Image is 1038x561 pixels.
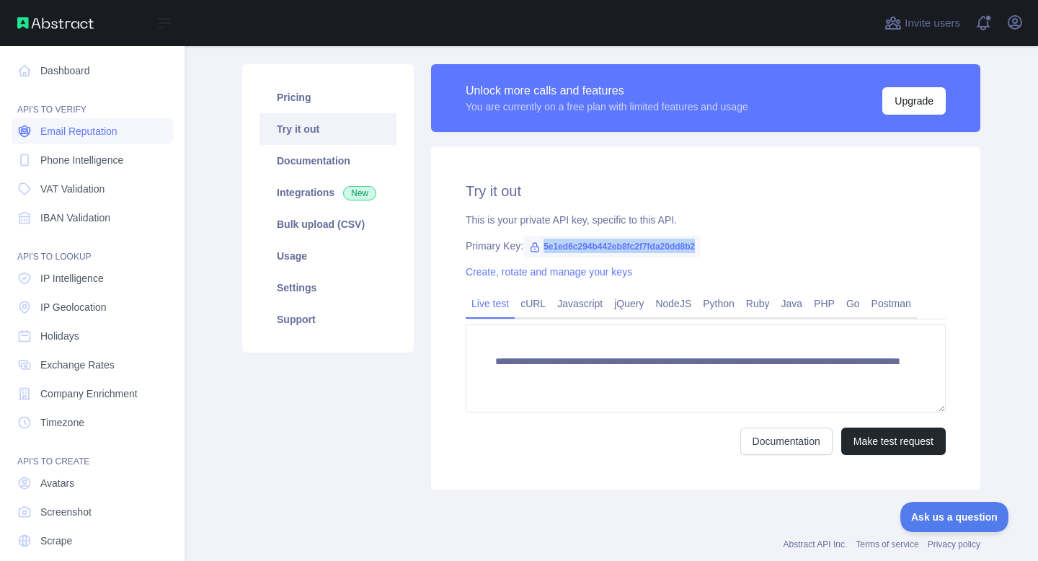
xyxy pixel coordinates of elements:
[12,470,173,496] a: Avatars
[697,292,740,315] a: Python
[12,323,173,349] a: Holidays
[12,410,173,436] a: Timezone
[12,58,173,84] a: Dashboard
[40,271,104,286] span: IP Intelligence
[841,428,946,455] button: Make test request
[12,352,173,378] a: Exchange Rates
[840,292,866,315] a: Go
[608,292,649,315] a: jQuery
[808,292,840,315] a: PHP
[40,153,123,167] span: Phone Intelligence
[40,124,117,138] span: Email Reputation
[259,113,396,145] a: Try it out
[882,87,946,115] button: Upgrade
[40,300,107,314] span: IP Geolocation
[551,292,608,315] a: Javascript
[259,208,396,240] a: Bulk upload (CSV)
[866,292,917,315] a: Postman
[40,505,92,519] span: Screenshot
[12,438,173,467] div: API'S TO CREATE
[466,239,946,253] div: Primary Key:
[343,186,376,200] span: New
[12,234,173,262] div: API'S TO LOOKUP
[12,87,173,115] div: API'S TO VERIFY
[40,211,110,225] span: IBAN Validation
[649,292,697,315] a: NodeJS
[466,213,946,227] div: This is your private API key, specific to this API.
[12,381,173,407] a: Company Enrichment
[12,205,173,231] a: IBAN Validation
[40,476,74,490] span: Avatars
[905,15,960,32] span: Invite users
[40,358,115,372] span: Exchange Rates
[12,499,173,525] a: Screenshot
[12,176,173,202] a: VAT Validation
[40,386,138,401] span: Company Enrichment
[466,292,515,315] a: Live test
[259,145,396,177] a: Documentation
[259,304,396,335] a: Support
[740,292,776,315] a: Ruby
[776,292,809,315] a: Java
[466,100,748,114] div: You are currently on a free plan with limited features and usage
[466,266,632,278] a: Create, rotate and manage your keys
[12,294,173,320] a: IP Geolocation
[12,528,173,554] a: Scrape
[466,181,946,201] h2: Try it out
[856,539,918,549] a: Terms of service
[259,177,396,208] a: Integrations New
[523,236,701,257] span: 5e1ed6c294b442eb8fc2f7fda20dd8b2
[12,265,173,291] a: IP Intelligence
[928,539,980,549] a: Privacy policy
[900,502,1009,532] iframe: Toggle Customer Support
[40,329,79,343] span: Holidays
[259,272,396,304] a: Settings
[515,292,551,315] a: cURL
[740,428,833,455] a: Documentation
[12,118,173,144] a: Email Reputation
[12,147,173,173] a: Phone Intelligence
[259,240,396,272] a: Usage
[40,415,84,430] span: Timezone
[40,534,72,548] span: Scrape
[259,81,396,113] a: Pricing
[40,182,105,196] span: VAT Validation
[784,539,848,549] a: Abstract API Inc.
[466,82,748,100] div: Unlock more calls and features
[17,17,94,29] img: Abstract API
[882,12,963,35] button: Invite users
